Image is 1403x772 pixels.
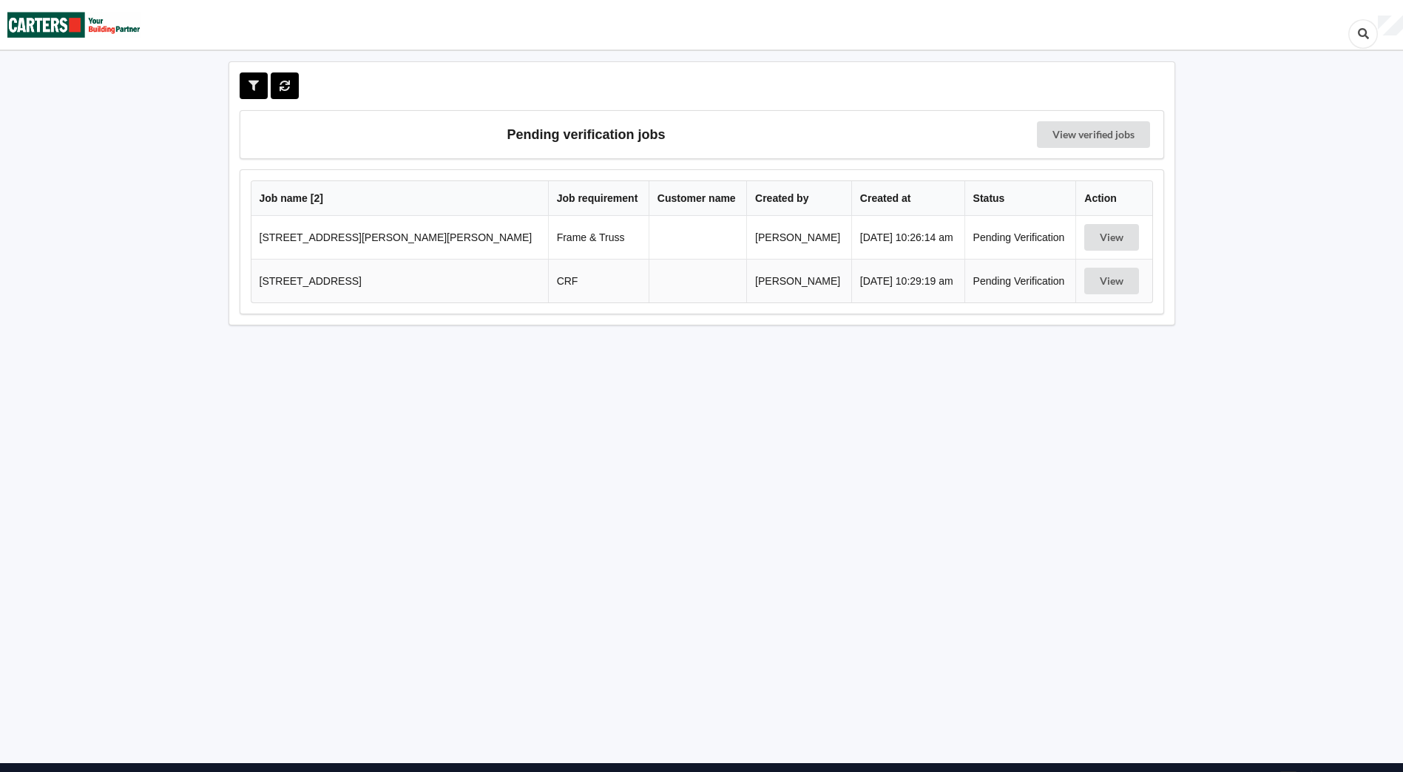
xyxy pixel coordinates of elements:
[251,259,548,302] td: [STREET_ADDRESS]
[548,259,649,302] td: CRF
[251,216,548,259] td: [STREET_ADDRESS][PERSON_NAME][PERSON_NAME]
[851,181,964,216] th: Created at
[649,181,746,216] th: Customer name
[7,1,141,49] img: Carters
[964,259,1076,302] td: Pending Verification
[251,181,548,216] th: Job name [ 2 ]
[548,216,649,259] td: Frame & Truss
[1084,224,1139,251] button: View
[851,216,964,259] td: [DATE] 10:26:14 am
[746,216,851,259] td: [PERSON_NAME]
[851,259,964,302] td: [DATE] 10:29:19 am
[1075,181,1152,216] th: Action
[1037,121,1150,148] a: View verified jobs
[1084,231,1142,243] a: View
[746,259,851,302] td: [PERSON_NAME]
[251,121,922,148] h3: Pending verification jobs
[746,181,851,216] th: Created by
[964,216,1076,259] td: Pending Verification
[964,181,1076,216] th: Status
[1084,268,1139,294] button: View
[1084,275,1142,287] a: View
[548,181,649,216] th: Job requirement
[1378,16,1403,36] div: User Profile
